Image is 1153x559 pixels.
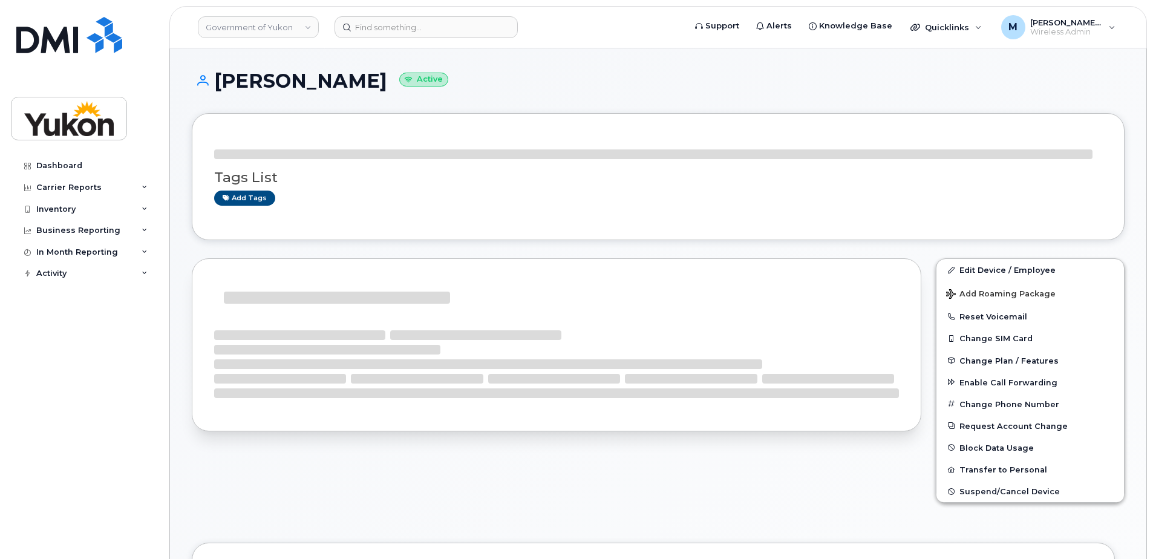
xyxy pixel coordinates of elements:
[936,327,1124,349] button: Change SIM Card
[959,356,1059,365] span: Change Plan / Features
[936,437,1124,459] button: Block Data Usage
[192,70,1125,91] h1: [PERSON_NAME]
[936,480,1124,502] button: Suspend/Cancel Device
[936,415,1124,437] button: Request Account Change
[936,259,1124,281] a: Edit Device / Employee
[936,393,1124,415] button: Change Phone Number
[936,281,1124,306] button: Add Roaming Package
[936,306,1124,327] button: Reset Voicemail
[946,289,1056,301] span: Add Roaming Package
[936,371,1124,393] button: Enable Call Forwarding
[214,170,1102,185] h3: Tags List
[214,191,275,206] a: Add tags
[936,459,1124,480] button: Transfer to Personal
[959,378,1057,387] span: Enable Call Forwarding
[399,73,448,87] small: Active
[959,487,1060,496] span: Suspend/Cancel Device
[936,350,1124,371] button: Change Plan / Features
